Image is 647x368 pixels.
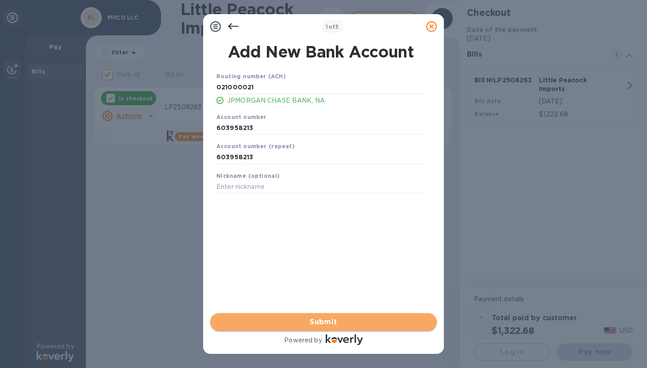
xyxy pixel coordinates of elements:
[284,336,322,345] p: Powered by
[326,334,363,345] img: Logo
[216,180,425,194] input: Enter nickname
[211,42,431,61] h1: Add New Bank Account
[210,313,437,331] button: Submit
[216,151,425,164] input: Enter account number
[216,143,295,149] b: Account number (repeat)
[216,114,267,120] b: Account number
[216,73,286,80] b: Routing number (ACH)
[217,317,430,327] span: Submit
[216,81,425,94] input: Enter routing number
[216,172,280,179] b: Nickname (optional)
[326,23,328,30] span: 1
[216,121,425,134] input: Enter account number
[326,23,339,30] b: of 3
[227,96,425,105] p: JPMORGAN CHASE BANK, NA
